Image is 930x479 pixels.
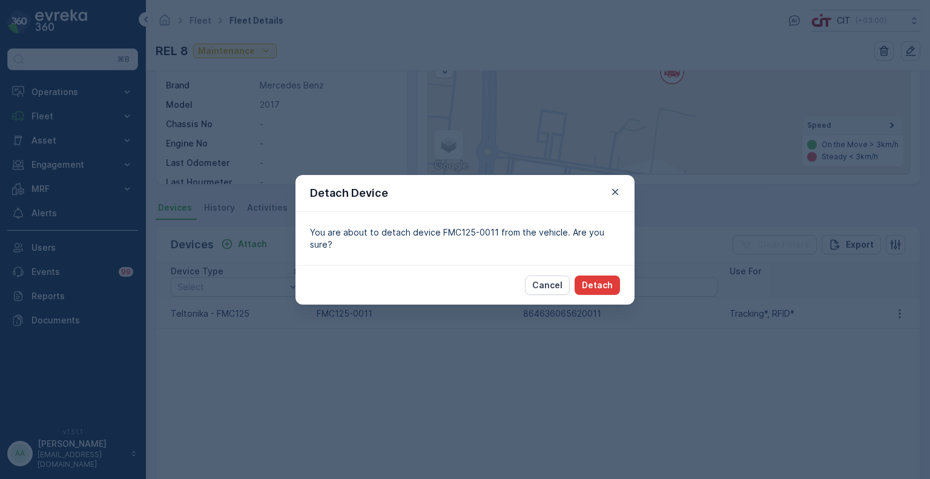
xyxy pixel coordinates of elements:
[525,276,570,295] button: Cancel
[310,185,388,202] p: Detach Device
[310,226,620,251] p: You are about to detach device FMC125-0011 from the vehicle. Are you sure?
[582,279,613,291] p: Detach
[532,279,562,291] p: Cancel
[575,276,620,295] button: Detach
